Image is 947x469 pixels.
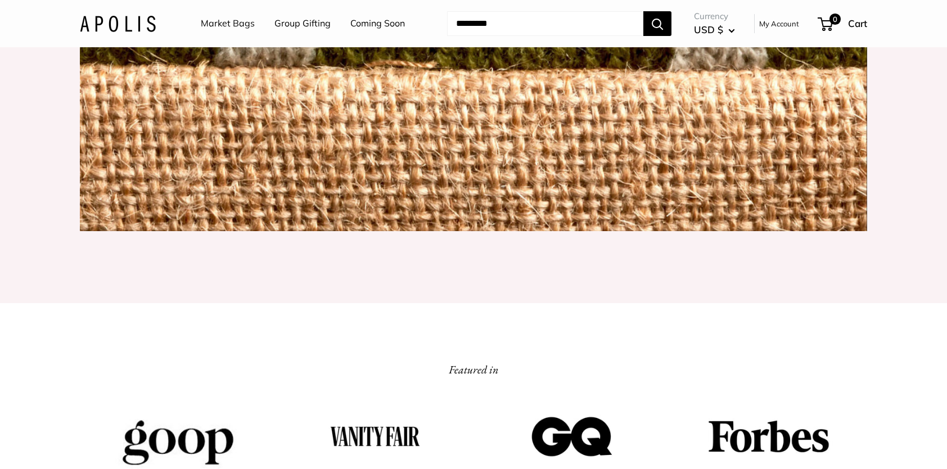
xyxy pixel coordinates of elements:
[274,15,331,32] a: Group Gifting
[759,17,799,30] a: My Account
[694,24,723,35] span: USD $
[694,21,735,39] button: USD $
[694,8,735,24] span: Currency
[819,15,867,33] a: 0 Cart
[643,11,671,36] button: Search
[848,17,867,29] span: Cart
[201,15,255,32] a: Market Bags
[80,15,156,31] img: Apolis
[350,15,405,32] a: Coming Soon
[829,13,841,25] span: 0
[447,11,643,36] input: Search...
[449,359,499,380] h2: Featured in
